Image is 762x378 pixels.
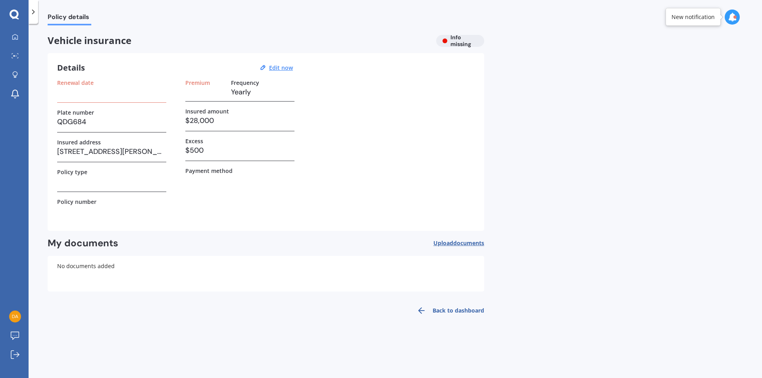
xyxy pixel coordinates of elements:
[433,237,484,249] button: Uploaddocuments
[57,79,94,86] label: Renewal date
[48,256,484,292] div: No documents added
[48,13,91,24] span: Policy details
[48,35,430,46] span: Vehicle insurance
[231,86,294,98] h3: Yearly
[57,198,96,205] label: Policy number
[57,146,166,157] h3: [STREET_ADDRESS][PERSON_NAME]
[672,13,715,21] div: New notification
[269,64,293,71] u: Edit now
[9,311,21,322] img: 08928a45c0a2bbf658a51acc29de8000
[185,167,233,174] label: Payment method
[48,237,118,249] h2: My documents
[185,108,229,115] label: Insured amount
[57,169,87,175] label: Policy type
[57,116,166,128] h3: QDG684
[412,301,484,320] a: Back to dashboard
[185,79,210,86] label: Premium
[433,240,484,246] span: Upload
[231,79,259,86] label: Frequency
[453,239,484,247] span: documents
[57,139,101,146] label: Insured address
[57,109,94,116] label: Plate number
[185,115,294,127] h3: $28,000
[185,138,203,144] label: Excess
[185,144,294,156] h3: $500
[267,64,295,71] button: Edit now
[57,63,85,73] h3: Details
